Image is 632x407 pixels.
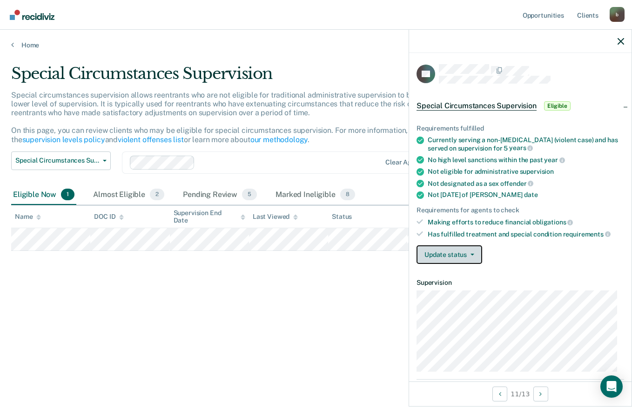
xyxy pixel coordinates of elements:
[492,387,507,401] button: Previous Opportunity
[10,10,54,20] img: Recidiviz
[11,185,76,205] div: Eligible Now
[509,144,533,151] span: years
[610,7,625,22] div: b
[520,168,554,175] span: supervision
[428,168,624,176] div: Not eligible for administrative
[118,135,184,144] a: violent offenses list
[385,158,425,166] div: Clear agents
[417,245,482,264] button: Update status
[94,213,124,221] div: DOC ID
[428,218,624,226] div: Making efforts to reduce financial
[544,101,571,111] span: Eligible
[274,185,357,205] div: Marked Ineligible
[544,156,565,164] span: year
[91,185,166,205] div: Almost Eligible
[428,136,624,152] div: Currently serving a non-[MEDICAL_DATA] (violent case) and has served on supervision for 5
[409,91,632,121] div: Special Circumstances SupervisionEligible
[22,135,105,144] a: supervision levels policy
[11,91,468,144] p: Special circumstances supervision allows reentrants who are not eligible for traditional administ...
[332,213,352,221] div: Status
[500,180,534,187] span: offender
[428,156,624,164] div: No high level sanctions within the past
[181,185,259,205] div: Pending Review
[524,191,538,198] span: date
[428,230,624,238] div: Has fulfilled treatment and special condition
[15,213,41,221] div: Name
[428,191,624,199] div: Not [DATE] of [PERSON_NAME]
[61,189,74,201] span: 1
[174,209,245,225] div: Supervision End Date
[242,189,257,201] span: 5
[417,206,624,214] div: Requirements for agents to check
[417,279,624,287] dt: Supervision
[532,218,573,226] span: obligations
[417,125,624,132] div: Requirements fulfilled
[15,157,99,164] span: Special Circumstances Supervision
[253,213,298,221] div: Last Viewed
[409,381,632,406] div: 11 / 13
[600,375,623,398] div: Open Intercom Messenger
[11,41,621,49] a: Home
[150,189,164,201] span: 2
[11,64,485,91] div: Special Circumstances Supervision
[250,135,308,144] a: our methodology
[340,189,355,201] span: 8
[563,230,611,238] span: requirements
[428,179,624,188] div: Not designated as a sex
[533,387,548,401] button: Next Opportunity
[417,101,537,111] span: Special Circumstances Supervision
[610,7,625,22] button: Profile dropdown button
